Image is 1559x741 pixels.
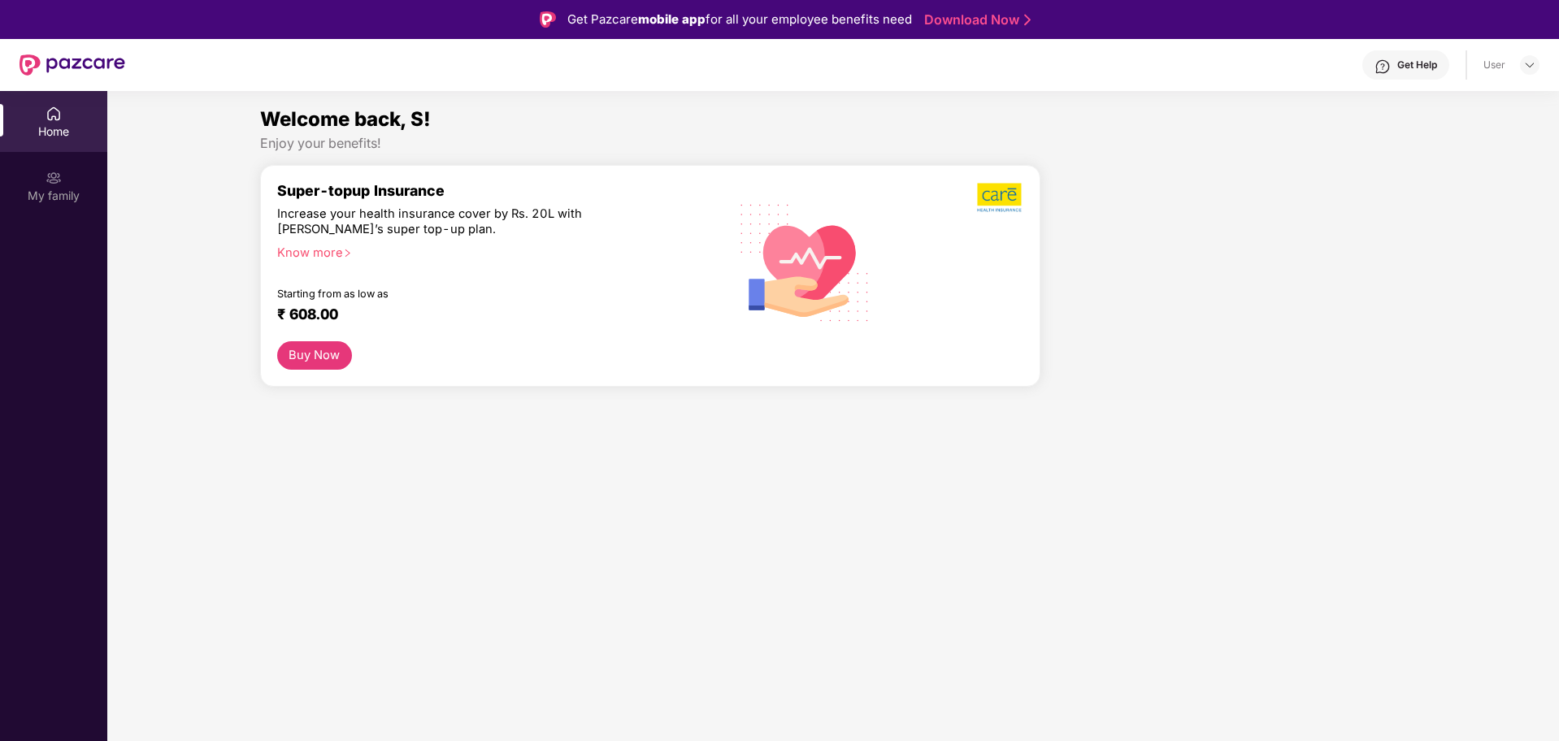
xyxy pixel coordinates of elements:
div: Enjoy your benefits! [260,135,1407,152]
img: Stroke [1024,11,1031,28]
img: svg+xml;base64,PHN2ZyBpZD0iSG9tZSIgeG1sbnM9Imh0dHA6Ly93d3cudzMub3JnLzIwMDAvc3ZnIiB3aWR0aD0iMjAiIG... [46,106,62,122]
a: Download Now [924,11,1026,28]
strong: mobile app [638,11,706,27]
div: Increase your health insurance cover by Rs. 20L with [PERSON_NAME]’s super top-up plan. [277,206,642,238]
div: Super-topup Insurance [277,182,713,199]
img: svg+xml;base64,PHN2ZyBpZD0iRHJvcGRvd24tMzJ4MzIiIHhtbG5zPSJodHRwOi8vd3d3LnczLm9yZy8yMDAwL3N2ZyIgd2... [1523,58,1536,71]
div: Get Help [1397,58,1437,71]
div: ₹ 608.00 [277,305,697,325]
img: b5dec4f62d2307b9de63beb79f102df3.png [977,182,1023,213]
img: svg+xml;base64,PHN2ZyB4bWxucz0iaHR0cDovL3d3dy53My5vcmcvMjAwMC9zdmciIHhtbG5zOnhsaW5rPSJodHRwOi8vd3... [727,183,883,340]
img: svg+xml;base64,PHN2ZyB3aWR0aD0iMjAiIGhlaWdodD0iMjAiIHZpZXdCb3g9IjAgMCAyMCAyMCIgZmlsbD0ibm9uZSIgeG... [46,170,62,186]
img: New Pazcare Logo [20,54,125,76]
img: svg+xml;base64,PHN2ZyBpZD0iSGVscC0zMngzMiIgeG1sbnM9Imh0dHA6Ly93d3cudzMub3JnLzIwMDAvc3ZnIiB3aWR0aD... [1374,58,1391,75]
div: Starting from as low as [277,288,644,299]
button: Buy Now [277,341,352,370]
div: Get Pazcare for all your employee benefits need [567,10,912,29]
div: User [1483,58,1505,71]
span: right [343,249,352,258]
img: Logo [540,11,556,28]
span: Welcome back, S! [260,107,431,131]
div: Know more [277,245,703,257]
